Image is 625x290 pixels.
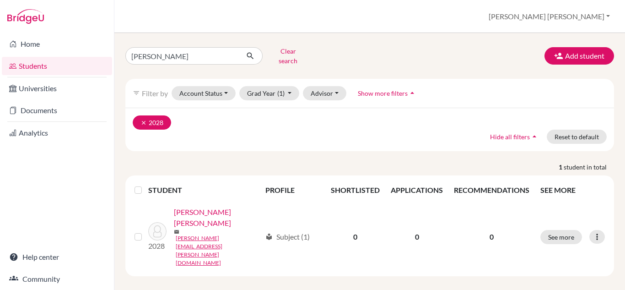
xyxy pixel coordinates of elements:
a: Community [2,270,112,288]
i: arrow_drop_up [408,88,417,98]
a: Analytics [2,124,112,142]
td: 0 [385,201,448,273]
button: Account Status [172,86,236,100]
button: clear2028 [133,115,171,130]
a: [PERSON_NAME] [PERSON_NAME] [174,207,262,229]
span: mail [174,229,179,235]
th: SHORTLISTED [325,179,385,201]
button: Show more filtersarrow_drop_up [350,86,425,100]
button: Clear search [263,44,313,68]
span: student in total [564,162,614,172]
button: Grad Year(1) [239,86,300,100]
th: PROFILE [260,179,325,201]
span: local_library [265,233,273,241]
p: 0 [454,231,529,242]
button: Hide all filtersarrow_drop_up [482,130,547,144]
a: Universities [2,79,112,98]
th: RECOMMENDATIONS [448,179,535,201]
a: [PERSON_NAME][EMAIL_ADDRESS][PERSON_NAME][DOMAIN_NAME] [176,234,262,267]
span: (1) [277,89,285,97]
td: 0 [325,201,385,273]
button: Reset to default [547,130,607,144]
img: Bridge-U [7,9,44,24]
input: Find student by name... [125,47,239,65]
i: clear [140,120,147,126]
a: Help center [2,248,112,266]
span: Filter by [142,89,168,98]
img: Castro Salas, Emiliano [148,222,167,241]
th: SEE MORE [535,179,610,201]
a: Home [2,35,112,53]
th: STUDENT [148,179,260,201]
button: Add student [544,47,614,65]
a: Students [2,57,112,75]
a: Documents [2,101,112,120]
th: APPLICATIONS [385,179,448,201]
i: arrow_drop_up [530,132,539,141]
p: 2028 [148,241,167,252]
span: Hide all filters [490,133,530,141]
i: filter_list [133,89,140,97]
button: [PERSON_NAME] [PERSON_NAME] [485,8,614,25]
span: Show more filters [358,89,408,97]
button: See more [540,230,582,244]
strong: 1 [559,162,564,172]
button: Advisor [303,86,346,100]
div: Subject (1) [265,231,310,242]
